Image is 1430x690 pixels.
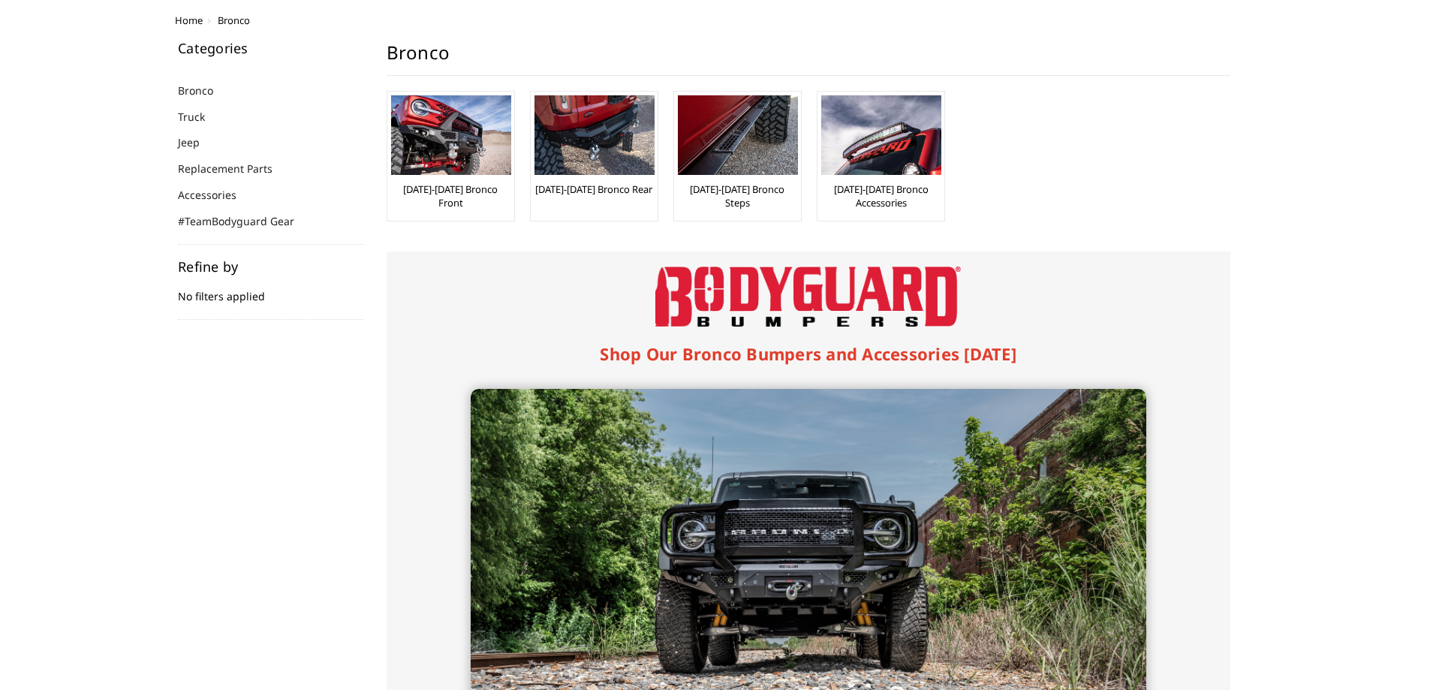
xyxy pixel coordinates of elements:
[821,182,941,209] a: [DATE]-[DATE] Bronco Accessories
[178,41,364,55] h5: Categories
[178,213,313,229] a: #TeamBodyguard Gear
[678,182,797,209] a: [DATE]-[DATE] Bronco Steps
[535,182,652,196] a: [DATE]-[DATE] Bronco Rear
[178,134,218,150] a: Jeep
[178,260,364,320] div: No filters applied
[178,260,364,273] h5: Refine by
[178,187,255,203] a: Accessories
[178,109,224,125] a: Truck
[218,14,250,27] span: Bronco
[178,83,232,98] a: Bronco
[391,182,510,209] a: [DATE]-[DATE] Bronco Front
[178,161,291,176] a: Replacement Parts
[471,342,1146,366] h1: Shop Our Bronco Bumpers and Accessories [DATE]
[655,267,961,327] img: Bodyguard Bumpers Logo
[175,14,203,27] a: Home
[387,41,1230,76] h1: Bronco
